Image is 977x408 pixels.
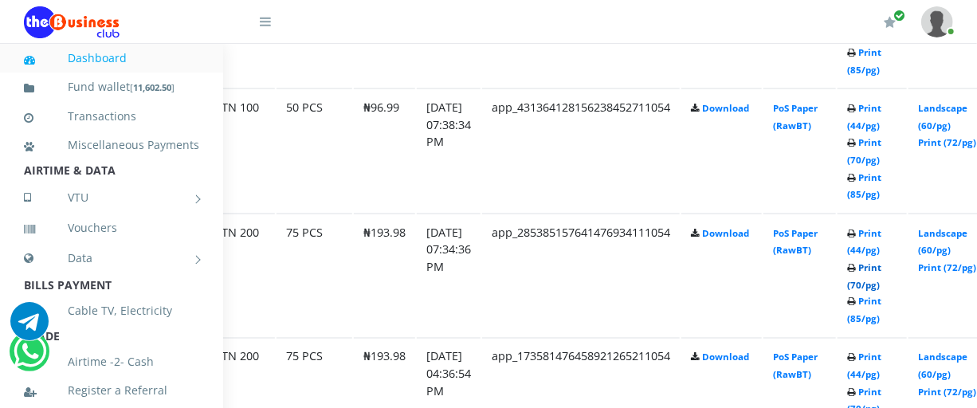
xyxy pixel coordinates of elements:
[893,10,905,22] span: Renew/Upgrade Subscription
[918,386,976,398] a: Print (72/pg)
[921,6,953,37] img: User
[24,210,199,246] a: Vouchers
[24,238,199,278] a: Data
[24,178,199,218] a: VTU
[847,171,881,201] a: Print (85/pg)
[202,214,275,337] td: MTN 200
[773,102,818,131] a: PoS Paper (RawBT)
[918,261,976,273] a: Print (72/pg)
[847,296,881,325] a: Print (85/pg)
[847,136,881,166] a: Print (70/pg)
[133,81,171,93] b: 11,602.50
[847,227,881,257] a: Print (44/pg)
[24,343,199,380] a: Airtime -2- Cash
[354,88,415,212] td: ₦96.99
[702,351,749,363] a: Download
[702,227,749,239] a: Download
[14,344,46,371] a: Chat for support
[277,214,352,337] td: 75 PCS
[884,16,896,29] i: Renew/Upgrade Subscription
[202,88,275,212] td: MTN 100
[918,136,976,148] a: Print (72/pg)
[24,127,199,163] a: Miscellaneous Payments
[417,88,481,212] td: [DATE] 07:38:34 PM
[417,214,481,337] td: [DATE] 07:34:36 PM
[918,102,967,131] a: Landscape (60/pg)
[24,69,199,106] a: Fund wallet[11,602.50]
[277,88,352,212] td: 50 PCS
[702,102,749,114] a: Download
[847,102,881,131] a: Print (44/pg)
[130,81,175,93] small: [ ]
[24,6,120,38] img: Logo
[847,261,881,291] a: Print (70/pg)
[918,227,967,257] a: Landscape (60/pg)
[482,214,680,337] td: app_285385157641476934111054
[354,214,415,337] td: ₦193.98
[10,314,49,340] a: Chat for support
[773,351,818,381] a: PoS Paper (RawBT)
[773,227,818,257] a: PoS Paper (RawBT)
[24,292,199,329] a: Cable TV, Electricity
[24,98,199,135] a: Transactions
[482,88,680,212] td: app_431364128156238452711054
[847,46,881,76] a: Print (85/pg)
[847,351,881,381] a: Print (44/pg)
[918,351,967,381] a: Landscape (60/pg)
[24,40,199,76] a: Dashboard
